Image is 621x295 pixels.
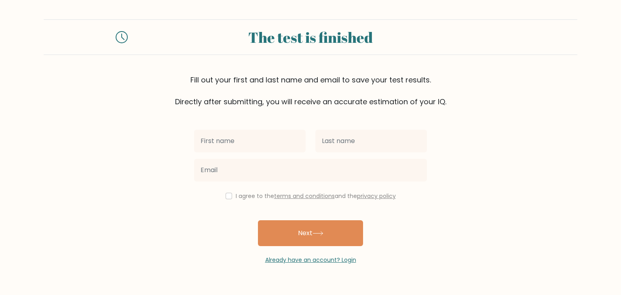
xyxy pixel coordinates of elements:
[265,256,356,264] a: Already have an account? Login
[194,130,306,152] input: First name
[44,74,577,107] div: Fill out your first and last name and email to save your test results. Directly after submitting,...
[194,159,427,181] input: Email
[357,192,396,200] a: privacy policy
[315,130,427,152] input: Last name
[137,26,484,48] div: The test is finished
[236,192,396,200] label: I agree to the and the
[258,220,363,246] button: Next
[274,192,335,200] a: terms and conditions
